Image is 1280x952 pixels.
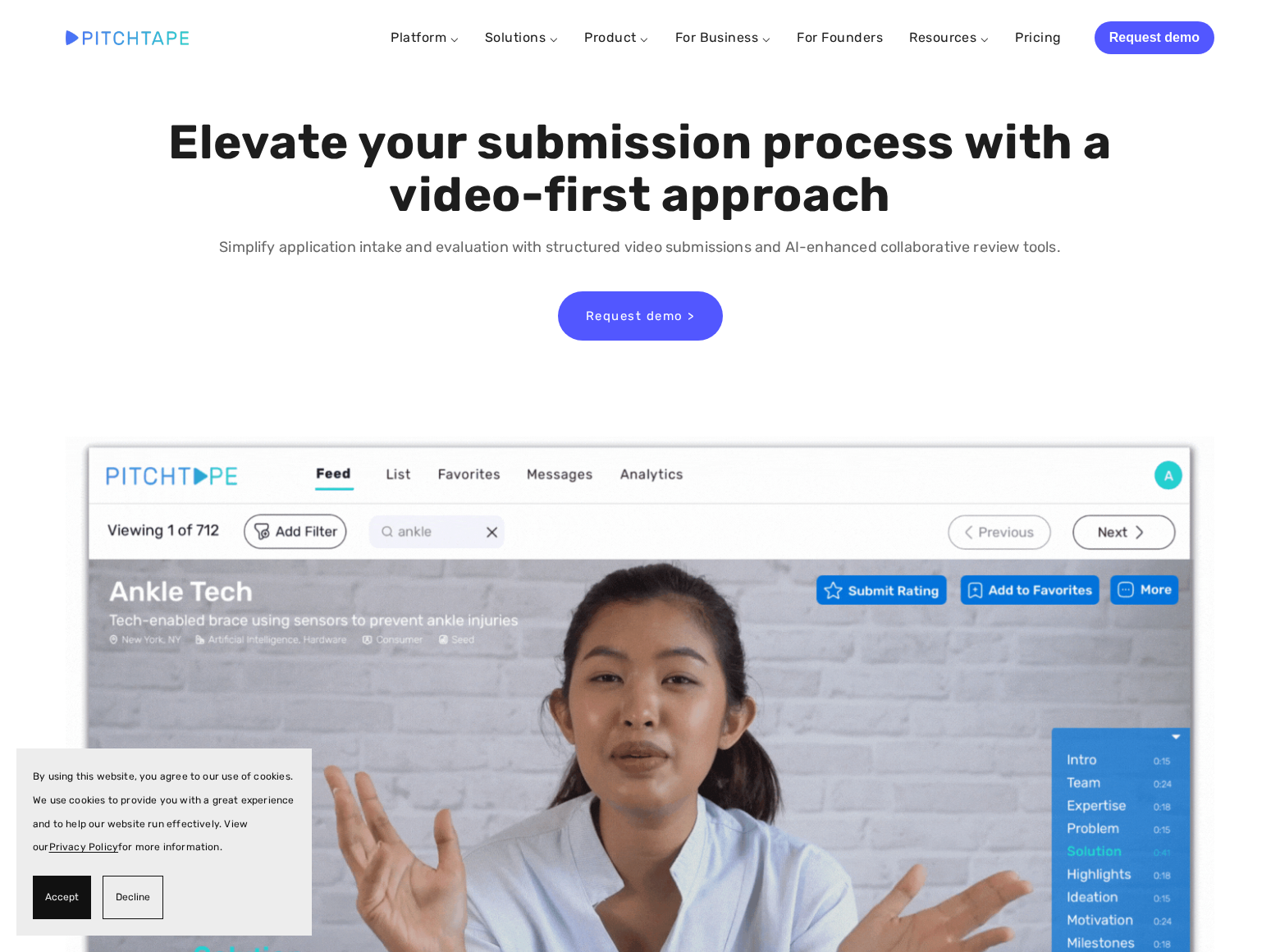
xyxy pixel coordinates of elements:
span: Decline [116,886,150,909]
a: Request demo > [558,291,723,341]
a: Solutions ⌵ [485,30,558,45]
span: Accept [45,886,79,909]
button: Accept [33,876,91,919]
h1: Elevate your submission process with a video-first approach [163,117,1116,222]
section: Cookie banner [16,748,312,936]
a: For Founders [797,23,883,53]
a: Product ⌵ [584,30,648,45]
a: For Business ⌵ [675,30,771,45]
a: Request demo [1095,21,1214,54]
a: Resources ⌵ [909,30,989,45]
p: Simplify application intake and evaluation with structured video submissions and AI-enhanced coll... [163,236,1116,259]
a: Privacy Policy [49,841,119,853]
p: By using this website, you agree to our use of cookies. We use cookies to provide you with a grea... [33,765,295,859]
a: Pricing [1015,23,1061,53]
button: Decline [103,876,163,919]
img: Pitchtape | Video Submission Management Software [66,30,189,44]
a: Platform ⌵ [391,30,459,45]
